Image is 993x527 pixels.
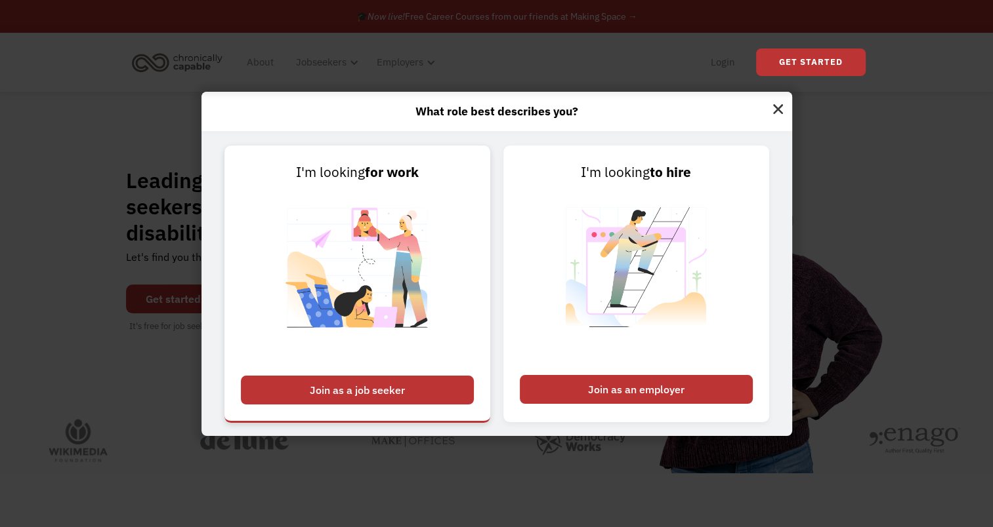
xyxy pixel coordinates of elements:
[520,375,753,404] div: Join as an employer
[241,162,474,183] div: I'm looking
[377,54,423,70] div: Employers
[128,48,232,77] a: home
[128,48,226,77] img: Chronically Capable logo
[369,41,439,83] div: Employers
[520,162,753,183] div: I'm looking
[224,146,490,422] a: I'm lookingfor workJoin as a job seeker
[503,146,769,422] a: I'm lookingto hireJoin as an employer
[703,41,743,83] a: Login
[650,163,691,181] strong: to hire
[241,376,474,404] div: Join as a job seeker
[415,104,578,119] strong: What role best describes you?
[239,41,282,83] a: About
[756,49,866,76] a: Get Started
[276,183,439,368] img: Chronically Capable Personalized Job Matching
[365,163,419,181] strong: for work
[296,54,347,70] div: Jobseekers
[288,41,362,83] div: Jobseekers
